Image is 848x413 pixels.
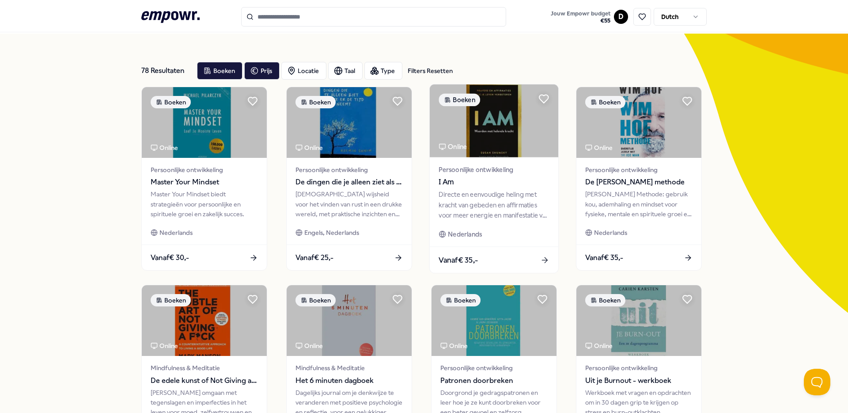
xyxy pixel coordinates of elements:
div: Filters Resetten [408,66,453,76]
div: Online [439,141,467,152]
div: Boeken [151,294,191,306]
button: Prijs [244,62,280,80]
div: Boeken [295,294,336,306]
div: Boeken [295,96,336,108]
span: Nederlands [448,229,482,239]
span: Engels, Nederlands [304,228,359,237]
img: package image [432,285,556,356]
button: Taal [328,62,363,80]
span: Persoonlijke ontwikkeling [585,165,693,175]
span: Persoonlijke ontwikkeling [439,164,549,175]
div: Boeken [151,96,191,108]
div: Online [585,143,613,153]
span: De [PERSON_NAME] methode [585,176,693,188]
span: De edele kunst of Not Giving a F*ck [151,375,258,386]
span: Vanaf € 35,- [585,252,623,264]
button: Type [364,62,402,80]
span: Nederlands [159,228,193,237]
div: [DEMOGRAPHIC_DATA] wijsheid voor het vinden van rust in een drukke wereld, met praktische inzicht... [295,189,403,219]
span: Persoonlijke ontwikkeling [151,165,258,175]
img: package image [142,87,267,158]
span: Mindfulness & Meditatie [151,363,258,373]
div: Boeken [440,294,481,306]
div: 78 Resultaten [141,62,190,80]
button: Jouw Empowr budget€55 [549,8,612,26]
div: Online [151,143,178,153]
div: Online [151,341,178,351]
a: package imageBoekenOnlinePersoonlijke ontwikkelingI AmDirecte en eenvoudige heling met kracht van... [429,84,559,274]
span: Vanaf € 25,- [295,252,333,264]
div: Master Your Mindset biedt strategieën voor persoonlijke en spirituele groei en zakelijk succes. [151,189,258,219]
div: Boeken [439,93,480,106]
div: Boeken [585,96,625,108]
button: Locatie [281,62,326,80]
a: package imageBoekenOnlinePersoonlijke ontwikkelingMaster Your MindsetMaster Your Mindset biedt st... [141,87,267,271]
button: Boeken [197,62,242,80]
div: [PERSON_NAME] Methode: gebruik kou, ademhaling en mindset voor fysieke, mentale en spirituele gro... [585,189,693,219]
span: Persoonlijke ontwikkeling [440,363,548,373]
a: Jouw Empowr budget€55 [547,8,614,26]
a: package imageBoekenOnlinePersoonlijke ontwikkelingDe dingen die je alleen ziet als je er de tijd ... [286,87,412,271]
div: Online [295,341,323,351]
span: Patronen doorbreken [440,375,548,386]
span: Nederlands [594,228,627,237]
span: € 55 [551,17,610,24]
iframe: Help Scout Beacon - Open [804,369,830,395]
img: package image [287,87,412,158]
img: package image [142,285,267,356]
img: package image [430,84,558,157]
span: Persoonlijke ontwikkeling [295,165,403,175]
div: Online [585,341,613,351]
span: Jouw Empowr budget [551,10,610,17]
span: Vanaf € 35,- [439,254,478,266]
span: Master Your Mindset [151,176,258,188]
input: Search for products, categories or subcategories [241,7,506,27]
span: Mindfulness & Meditatie [295,363,403,373]
span: I Am [439,176,549,188]
div: Online [295,143,323,153]
div: Directe en eenvoudige heling met kracht van gebeden en affirmaties voor meer energie en manifesta... [439,190,549,220]
div: Online [440,341,468,351]
button: D [614,10,628,24]
img: package image [576,285,701,356]
img: package image [576,87,701,158]
div: Boeken [585,294,625,306]
span: Vanaf € 30,- [151,252,189,264]
span: De dingen die je alleen ziet als je er de tijd voor neemt [295,176,403,188]
span: Persoonlijke ontwikkeling [585,363,693,373]
span: Uit je Burnout - werkboek [585,375,693,386]
img: package image [287,285,412,356]
span: Het 6 minuten dagboek [295,375,403,386]
a: package imageBoekenOnlinePersoonlijke ontwikkelingDe [PERSON_NAME] methode[PERSON_NAME] Methode: ... [576,87,702,271]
